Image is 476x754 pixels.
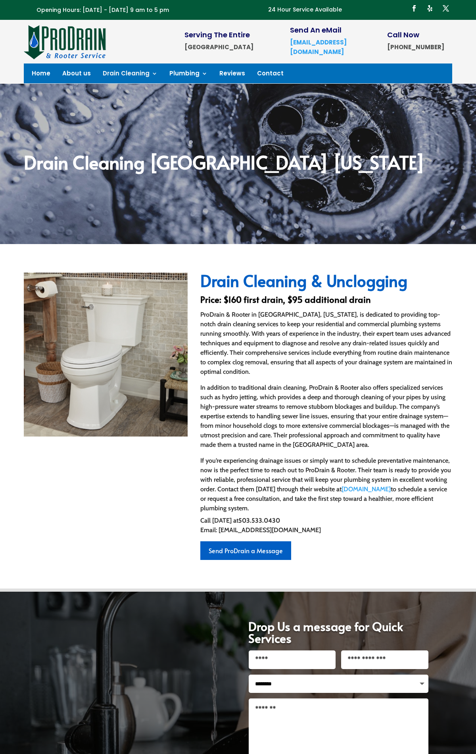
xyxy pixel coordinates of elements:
[200,295,452,308] h3: Price: $160 first drain, $95 additional drain
[200,273,452,292] h2: Drain Cleaning & Unclogging
[24,273,188,437] img: Toilet
[62,71,91,79] a: About us
[184,30,250,40] span: Serving The Entire
[24,24,107,60] img: site-logo-100h
[342,485,391,493] a: [DOMAIN_NAME]
[219,71,245,79] a: Reviews
[169,71,207,79] a: Plumbing
[200,526,321,534] span: Email: [EMAIL_ADDRESS][DOMAIN_NAME]
[387,43,444,51] strong: [PHONE_NUMBER]
[184,43,253,51] strong: [GEOGRAPHIC_DATA]
[200,310,452,383] p: ProDrain & Rooter in [GEOGRAPHIC_DATA], [US_STATE], is dedicated to providing top-notch drain cle...
[290,25,342,35] span: Send An eMail
[24,153,452,175] h2: Drain Cleaning [GEOGRAPHIC_DATA] [US_STATE]
[424,2,436,15] a: Follow on Yelp
[257,71,284,79] a: Contact
[238,517,280,524] strong: 503.533.0430
[200,383,452,456] p: In addition to traditional drain cleaning, ProDrain & Rooter also offers specialized services suc...
[103,71,157,79] a: Drain Cleaning
[248,620,428,650] h1: Drop Us a message for Quick Services
[36,6,169,14] span: Opening Hours: [DATE] - [DATE] 9 am to 5 pm
[290,38,347,56] a: [EMAIL_ADDRESS][DOMAIN_NAME]
[200,541,291,560] a: Send ProDrain a Message
[32,71,50,79] a: Home
[408,2,420,15] a: Follow on Facebook
[387,30,419,40] span: Call Now
[268,5,342,15] p: 24 Hour Service Available
[200,456,452,513] p: If you’re experiencing drainage issues or simply want to schedule preventative maintenance, now i...
[200,517,238,524] span: Call [DATE] at
[440,2,452,15] a: Follow on X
